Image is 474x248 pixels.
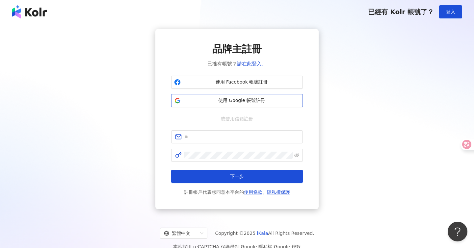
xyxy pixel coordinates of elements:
span: 已經有 Kolr 帳號了？ [368,8,434,16]
a: 請在此登入。 [237,61,267,67]
button: 下一步 [171,170,303,183]
iframe: Help Scout Beacon - Open [448,222,467,241]
button: 使用 Facebook 帳號註冊 [171,76,303,89]
span: eye-invisible [294,153,299,158]
span: 品牌主註冊 [212,42,262,56]
span: 或使用信箱註冊 [216,115,258,122]
span: 已擁有帳號？ [207,60,267,68]
button: 登入 [439,5,462,18]
button: 使用 Google 帳號註冊 [171,94,303,107]
span: 登入 [446,9,455,14]
a: iKala [257,231,268,236]
a: 隱私權保護 [267,189,290,195]
span: 使用 Facebook 帳號註冊 [183,79,300,86]
span: 下一步 [230,174,244,179]
a: 使用條款 [244,189,262,195]
span: 使用 Google 帳號註冊 [183,97,300,104]
img: logo [12,5,47,18]
div: 繁體中文 [164,228,197,238]
span: 註冊帳戶代表您同意本平台的 、 [184,188,290,196]
span: Copyright © 2025 All Rights Reserved. [215,229,314,237]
